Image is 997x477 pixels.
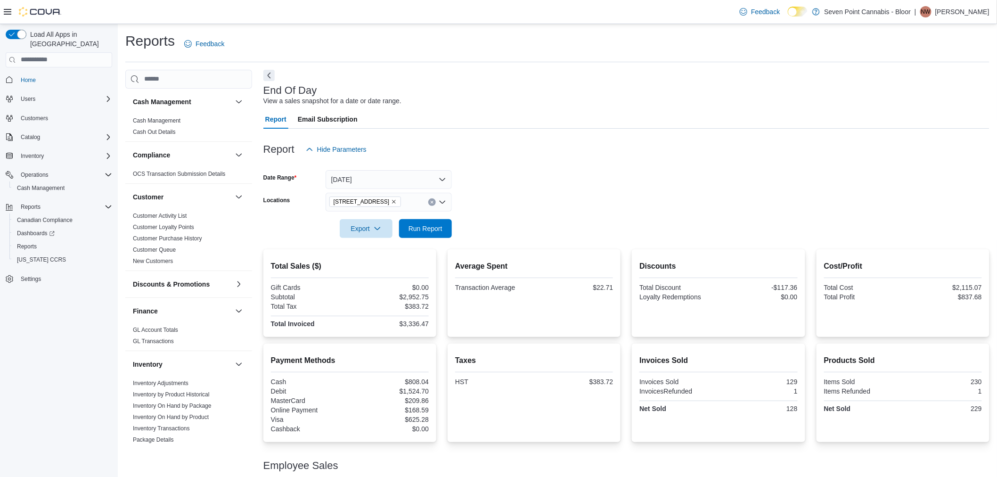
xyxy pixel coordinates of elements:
a: GL Account Totals [133,327,178,333]
div: $22.71 [536,284,613,291]
button: Cash Management [233,96,245,107]
h3: Customer [133,192,163,202]
a: New Customers [133,258,173,264]
div: Finance [125,324,252,351]
div: $2,952.75 [351,293,429,301]
h2: Discounts [639,261,797,272]
button: Canadian Compliance [9,214,116,227]
a: Cash Out Details [133,129,176,135]
span: Run Report [409,224,442,233]
button: Reports [9,240,116,253]
strong: Net Sold [639,405,666,412]
img: Cova [19,7,61,16]
strong: Net Sold [824,405,851,412]
span: Report [265,110,286,129]
div: View a sales snapshot for a date or date range. [263,96,401,106]
a: GL Transactions [133,338,174,345]
span: Canadian Compliance [13,214,112,226]
span: Customer Loyalty Points [133,223,194,231]
span: Reports [21,203,41,211]
div: Customer [125,210,252,271]
span: Inventory [21,152,44,160]
button: Users [2,92,116,106]
h3: Discounts & Promotions [133,280,210,289]
div: Total Profit [824,293,901,301]
span: Inventory Adjustments [133,379,188,387]
span: Home [21,76,36,84]
button: Customers [2,111,116,125]
span: Dashboards [17,230,55,237]
span: Catalog [17,132,112,143]
button: Operations [2,168,116,181]
label: Locations [263,197,290,204]
span: Cash Management [17,184,65,192]
div: $0.00 [351,425,429,433]
button: Export [340,219,392,238]
label: Date Range [263,174,297,181]
div: Cashback [271,425,348,433]
span: Email Subscription [298,110,358,129]
button: Inventory [2,149,116,163]
a: Customer Purchase History [133,235,202,242]
div: $3,336.47 [351,320,429,328]
span: OCS Transaction Submission Details [133,170,226,178]
div: $808.04 [351,378,429,386]
button: Settings [2,272,116,286]
a: OCS Transaction Submission Details [133,171,226,177]
a: Customer Queue [133,247,176,253]
a: [US_STATE] CCRS [13,254,70,265]
a: Dashboards [9,227,116,240]
a: Customer Activity List [133,213,187,219]
button: Open list of options [439,198,446,206]
button: Cash Management [133,97,231,107]
span: Package Details [133,436,174,444]
span: Operations [21,171,49,179]
div: MasterCard [271,397,348,404]
button: Users [17,93,39,105]
button: Next [263,70,275,81]
span: Inventory by Product Historical [133,391,210,398]
span: NW [921,6,931,17]
a: Settings [17,273,45,285]
h2: Payment Methods [271,355,429,366]
span: 2114 Bloor Street W, Unit B [329,197,401,207]
span: Feedback [751,7,780,16]
div: Items Refunded [824,387,901,395]
div: 1 [905,387,982,395]
span: Customers [21,115,48,122]
span: Operations [17,169,112,181]
button: Cash Management [9,181,116,195]
a: Dashboards [13,228,58,239]
span: Reports [17,201,112,213]
span: Settings [17,273,112,285]
span: Canadian Compliance [17,216,73,224]
h2: Average Spent [455,261,613,272]
h2: Products Sold [824,355,982,366]
a: Inventory Adjustments [133,380,188,387]
span: Home [17,74,112,86]
div: -$117.36 [720,284,798,291]
h3: Cash Management [133,97,191,107]
button: Finance [133,306,231,316]
span: Inventory On Hand by Product [133,413,209,421]
h2: Taxes [455,355,613,366]
h3: Employee Sales [263,460,338,471]
span: New Customers [133,257,173,265]
button: Reports [17,201,44,213]
button: Catalog [17,132,44,143]
div: 1 [720,387,798,395]
div: Debit [271,387,348,395]
h1: Reports [125,32,175,50]
h2: Cost/Profit [824,261,982,272]
nav: Complex example [6,69,112,311]
button: Catalog [2,131,116,144]
h3: End Of Day [263,85,317,96]
span: Dashboards [13,228,112,239]
div: InvoicesRefunded [639,387,717,395]
h3: Compliance [133,150,170,160]
button: Inventory [133,360,231,369]
div: HST [455,378,532,386]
